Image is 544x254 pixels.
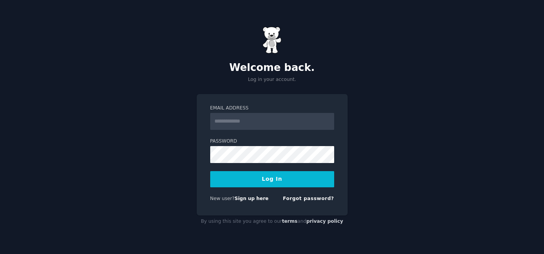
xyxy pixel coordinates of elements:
[210,171,334,187] button: Log In
[210,105,334,112] label: Email Address
[197,215,348,228] div: By using this site you agree to our and
[234,196,268,201] a: Sign up here
[197,62,348,74] h2: Welcome back.
[306,219,343,224] a: privacy policy
[263,27,282,54] img: Gummy Bear
[210,138,334,145] label: Password
[210,196,235,201] span: New user?
[283,196,334,201] a: Forgot password?
[282,219,297,224] a: terms
[197,76,348,83] p: Log in your account.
